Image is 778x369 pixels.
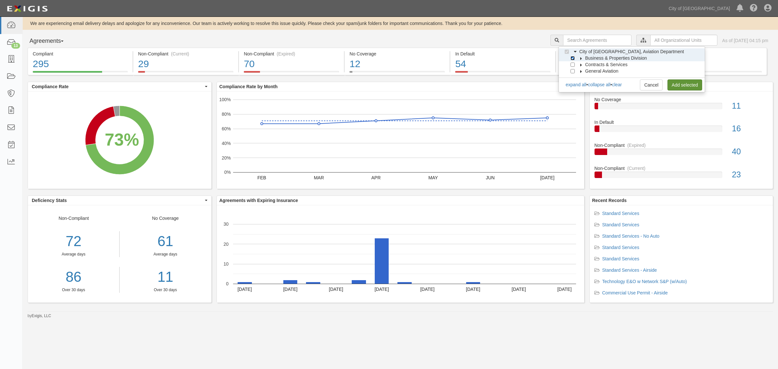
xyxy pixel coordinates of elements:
[627,142,646,149] div: (Expired)
[283,287,297,292] text: [DATE]
[727,169,773,181] div: 23
[32,314,51,318] a: Exigis, LLC
[33,57,128,71] div: 295
[512,287,526,292] text: [DATE]
[105,127,139,152] div: 73%
[226,281,229,286] text: 0
[28,313,51,319] small: by
[557,287,572,292] text: [DATE]
[486,175,494,180] text: JUN
[602,268,657,273] a: Standard Services - Airside
[585,62,628,67] span: Contracts & Services
[219,84,278,89] b: Compliance Rate by Month
[171,51,189,57] div: (Current)
[138,51,233,57] div: Non-Compliant (Current)
[588,82,610,87] a: collapse all
[566,82,586,87] a: expand all
[120,215,211,293] div: No Coverage
[455,57,550,71] div: 54
[239,71,344,76] a: Non-Compliant(Expired)70
[221,141,230,146] text: 40%
[28,231,119,252] div: 72
[23,20,778,27] div: We are experiencing email delivery delays and apologize for any inconvenience. Our team is active...
[28,196,211,205] button: Deficiency Stats
[374,287,389,292] text: [DATE]
[32,197,203,204] span: Deficiency Stats
[32,83,203,90] span: Compliance Rate
[585,55,647,61] span: Business & Properties Division
[455,51,550,57] div: In Default
[612,82,622,87] a: clear
[124,231,206,252] div: 61
[219,97,231,102] text: 100%
[329,287,343,292] text: [DATE]
[727,100,773,112] div: 11
[540,175,554,180] text: [DATE]
[223,261,229,267] text: 10
[565,81,622,88] div: • •
[221,112,230,117] text: 80%
[666,2,733,15] a: City of [GEOGRAPHIC_DATA]
[28,91,211,189] svg: A chart.
[277,51,295,57] div: (Expired)
[602,290,668,295] a: Commercial Use Permit - Airside
[667,57,762,71] div: 9
[221,155,230,160] text: 20%
[28,267,119,287] a: 86
[602,256,639,261] a: Standard Services
[5,3,50,15] img: logo-5460c22ac91f19d4615b14bd174203de0afe785f0fc80cf4dbbc73dc1793850b.png
[217,205,584,303] svg: A chart.
[11,43,20,49] div: 13
[428,175,438,180] text: MAY
[595,165,768,183] a: Non-Compliant(Current)23
[257,175,266,180] text: FEB
[28,35,76,48] button: Agreements
[124,267,206,287] a: 11
[223,221,229,227] text: 30
[556,71,661,76] a: Expiring Insurance37
[602,233,660,239] a: Standard Services - No Auto
[221,126,230,131] text: 60%
[28,215,120,293] div: Non-Compliant
[224,170,230,175] text: 0%
[727,123,773,135] div: 16
[722,37,768,44] div: As of [DATE] 04:15 pm
[667,79,702,90] a: Add selected
[244,51,339,57] div: Non-Compliant (Expired)
[314,175,324,180] text: MAR
[420,287,434,292] text: [DATE]
[595,142,768,165] a: Non-Compliant(Expired)40
[667,51,762,57] div: Pending Review
[124,287,206,293] div: Over 30 days
[579,49,684,54] span: City of [GEOGRAPHIC_DATA], Aviation Department
[450,71,555,76] a: In Default54
[28,287,119,293] div: Over 30 days
[217,91,584,189] svg: A chart.
[602,211,639,216] a: Standard Services
[590,142,773,149] div: Non-Compliant
[592,198,627,203] b: Recent Records
[602,279,687,284] a: Technology E&O w Network S&P (w/Auto)
[602,222,639,227] a: Standard Services
[640,79,663,90] a: Cancel
[602,245,639,250] a: Standard Services
[133,71,238,76] a: Non-Compliant(Current)29
[349,51,445,57] div: No Coverage
[349,57,445,71] div: 12
[595,96,768,119] a: No Coverage11
[345,71,450,76] a: No Coverage12
[28,252,119,257] div: Average days
[223,241,229,246] text: 20
[590,96,773,103] div: No Coverage
[138,57,233,71] div: 29
[563,35,631,46] input: Search Agreements
[28,82,211,91] button: Compliance Rate
[627,165,645,172] div: (Current)
[237,287,252,292] text: [DATE]
[662,71,767,76] a: Pending Review9
[727,146,773,158] div: 40
[244,57,339,71] div: 70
